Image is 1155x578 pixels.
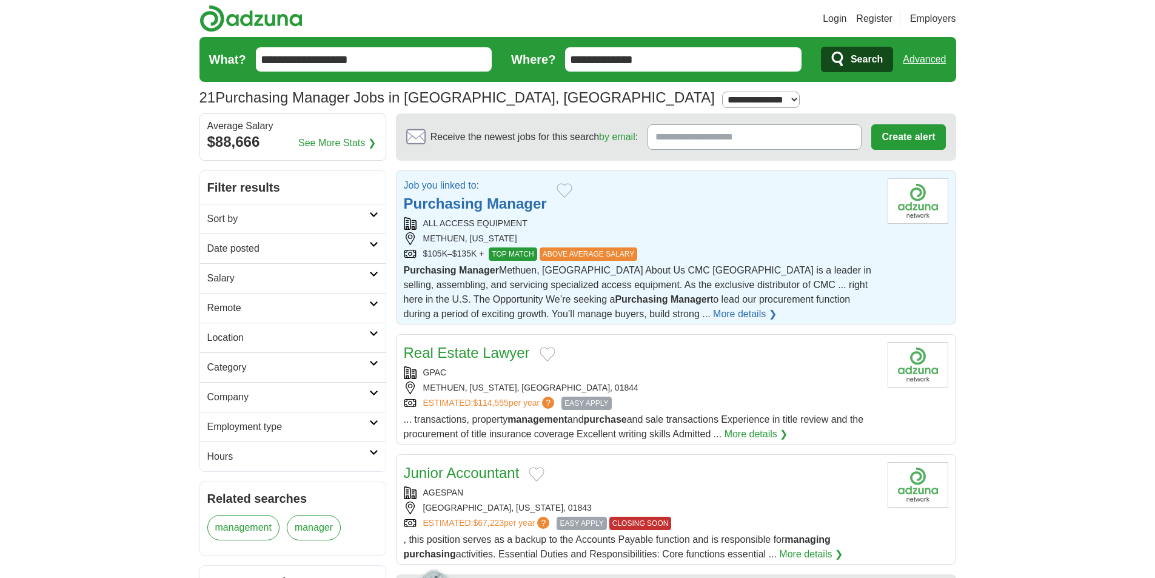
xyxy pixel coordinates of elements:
a: Sort by [200,204,386,234]
a: Employers [910,12,956,26]
span: Receive the newest jobs for this search : [430,130,638,144]
a: ESTIMATED:$67,223per year? [423,517,552,530]
h2: Hours [207,449,369,464]
a: Date posted [200,234,386,263]
span: EASY APPLY [561,397,611,410]
a: management [207,515,280,540]
strong: purchasing [404,549,456,559]
strong: managing [785,534,831,545]
a: Employment type [200,412,386,442]
h2: Employment type [207,420,369,434]
div: ALL ACCESS EQUIPMENT [404,217,878,230]
a: Register [856,12,892,26]
img: Company logo [888,178,948,224]
button: Add to favorite jobs [540,347,555,361]
label: Where? [511,50,555,69]
strong: purchase [584,414,627,425]
a: More details ❯ [779,547,843,562]
a: Junior Accountant [404,465,520,481]
div: METHUEN, [US_STATE] [404,232,878,245]
a: by email [599,132,635,142]
span: , this position serves as a backup to the Accounts Payable function and is responsible for activi... [404,534,831,559]
h2: Company [207,390,369,405]
a: Real Estate Lawyer [404,344,530,361]
h1: Purchasing Manager Jobs in [GEOGRAPHIC_DATA], [GEOGRAPHIC_DATA] [199,89,715,106]
a: Company [200,382,386,412]
span: ... transactions, property and and sale transactions Experience in title review and the procureme... [404,414,864,439]
strong: Purchasing [404,265,457,275]
span: ? [542,397,554,409]
div: [GEOGRAPHIC_DATA], [US_STATE], 01843 [404,502,878,514]
a: More details ❯ [713,307,777,321]
a: Category [200,352,386,382]
h2: Location [207,331,369,345]
h2: Filter results [200,171,386,204]
h2: Category [207,360,369,375]
img: Company logo [888,342,948,388]
span: EASY APPLY [557,517,606,530]
div: GPAC [404,366,878,379]
strong: management [507,414,567,425]
div: $88,666 [207,131,378,153]
button: Add to favorite jobs [529,467,544,482]
button: Search [821,47,893,72]
span: Methuen, [GEOGRAPHIC_DATA] About Us CMC [GEOGRAPHIC_DATA] is a leader in selling, assembling, and... [404,265,872,319]
h2: Remote [207,301,369,315]
button: Add to favorite jobs [557,183,572,198]
a: ESTIMATED:$114,555per year? [423,397,557,410]
div: Average Salary [207,121,378,131]
img: Adzuna logo [199,5,303,32]
strong: Purchasing [615,294,668,304]
p: Job you linked to: [404,178,547,193]
a: Advanced [903,47,946,72]
label: What? [209,50,246,69]
strong: Manager [671,294,711,304]
img: Company logo [888,462,948,508]
h2: Related searches [207,489,378,508]
span: ? [537,517,549,529]
a: More details ❯ [725,427,788,442]
span: $114,555 [473,398,508,408]
span: 21 [199,87,216,109]
div: $105K–$135K + [404,247,878,261]
strong: Manager [487,195,547,212]
h2: Sort by [207,212,369,226]
strong: Purchasing [404,195,483,212]
span: $67,223 [473,518,504,528]
a: Salary [200,263,386,293]
a: Remote [200,293,386,323]
a: See More Stats ❯ [298,136,376,150]
span: ABOVE AVERAGE SALARY [540,247,638,261]
a: Hours [200,442,386,471]
span: CLOSING SOON [609,517,672,530]
div: AGESPAN [404,486,878,499]
strong: Manager [459,265,499,275]
h2: Date posted [207,241,369,256]
span: TOP MATCH [489,247,537,261]
div: METHUEN, [US_STATE], [GEOGRAPHIC_DATA], 01844 [404,381,878,394]
button: Create alert [871,124,945,150]
h2: Salary [207,271,369,286]
a: Login [823,12,846,26]
span: Search [851,47,883,72]
a: manager [287,515,341,540]
a: Location [200,323,386,352]
a: Purchasing Manager [404,195,547,212]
